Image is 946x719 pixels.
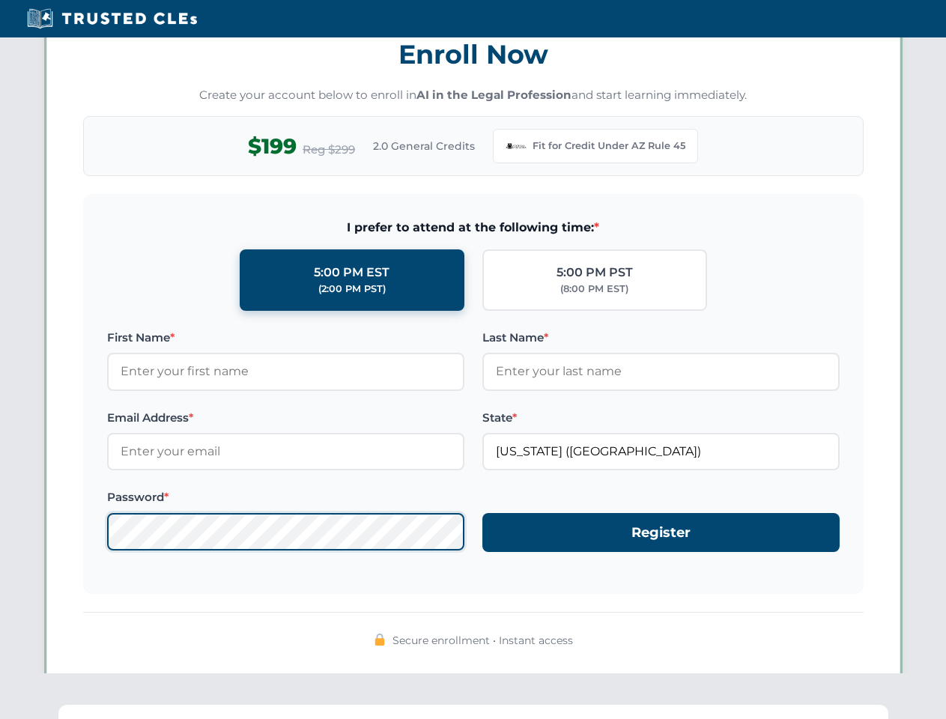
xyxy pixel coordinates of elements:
button: Register [482,513,840,553]
div: 5:00 PM EST [314,263,389,282]
img: Arizona Bar [506,136,527,157]
label: Email Address [107,409,464,427]
span: I prefer to attend at the following time: [107,218,840,237]
span: $199 [248,130,297,163]
input: Enter your last name [482,353,840,390]
input: Arizona (AZ) [482,433,840,470]
h3: Enroll Now [83,31,864,78]
img: Trusted CLEs [22,7,201,30]
img: 🔒 [374,634,386,646]
label: First Name [107,329,464,347]
span: Secure enrollment • Instant access [392,632,573,649]
span: Reg $299 [303,141,355,159]
div: (8:00 PM EST) [560,282,628,297]
input: Enter your email [107,433,464,470]
span: Fit for Credit Under AZ Rule 45 [533,139,685,154]
div: 5:00 PM PST [557,263,633,282]
span: 2.0 General Credits [373,138,475,154]
label: State [482,409,840,427]
div: (2:00 PM PST) [318,282,386,297]
label: Password [107,488,464,506]
strong: AI in the Legal Profession [416,88,571,102]
label: Last Name [482,329,840,347]
input: Enter your first name [107,353,464,390]
p: Create your account below to enroll in and start learning immediately. [83,87,864,104]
